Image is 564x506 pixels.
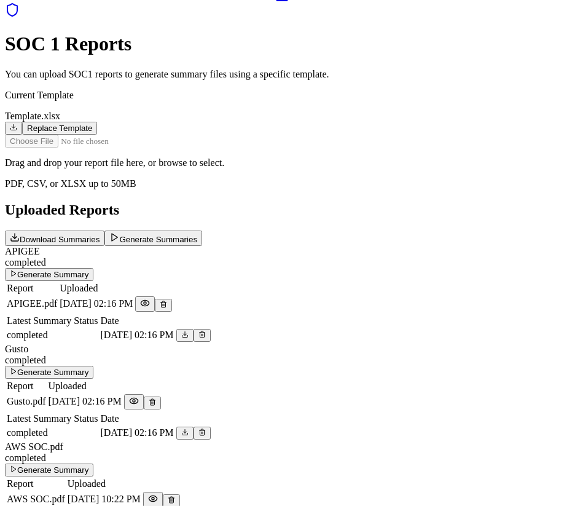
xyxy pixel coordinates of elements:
button: Download Summaries [5,231,104,246]
p: Drag and drop your report file here, or browse to select. [5,157,559,168]
button: Download generated summary [176,329,194,342]
p: Current Template [5,90,559,101]
div: completed [5,355,559,366]
td: Report [6,282,58,295]
button: Delete generated summary [194,427,211,440]
td: Report [6,380,47,392]
div: completed [5,453,559,464]
td: [DATE] 02:16 PM [100,426,174,440]
button: Download generated summary [176,427,194,440]
h2: Uploaded Reports [5,202,559,218]
td: Latest Summary Status [6,315,98,327]
button: Download Template [5,122,22,135]
td: Date [100,413,174,425]
button: Delete Report [144,397,161,409]
p: PDF, CSV, or XLSX up to 50MB [5,178,559,189]
td: Uploaded [48,380,122,392]
button: Generate Summary [5,464,93,476]
button: Preview File (hover for quick preview, click for full view) [135,296,155,312]
button: Generate Summaries [104,231,202,246]
div: APIGEE [5,246,559,257]
td: Date [100,315,174,327]
div: completed [7,330,98,341]
div: AWS SOC.pdf [5,441,559,453]
td: APIGEE.pdf [6,296,58,312]
h1: SOC 1 Reports [5,33,559,55]
button: Delete Report [155,299,172,312]
button: Replace Template [22,122,97,135]
td: [DATE] 02:16 PM [100,328,174,342]
button: Delete generated summary [194,329,211,342]
button: Generate Summary [5,268,93,281]
button: Preview File (hover for quick preview, click for full view) [124,394,144,409]
td: Gusto.pdf [6,393,47,410]
td: Report [6,478,66,490]
div: completed [5,257,559,268]
td: [DATE] 02:16 PM [59,296,133,312]
td: Latest Summary Status [6,413,98,425]
button: Generate Summary [5,366,93,379]
td: Uploaded [59,282,133,295]
a: SOC [5,2,559,20]
td: Uploaded [67,478,141,490]
p: You can upload SOC1 reports to generate summary files using a specific template. [5,69,559,80]
td: [DATE] 02:16 PM [48,393,122,410]
div: Template.xlsx [5,111,559,122]
div: completed [7,427,98,438]
div: Gusto [5,344,559,355]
